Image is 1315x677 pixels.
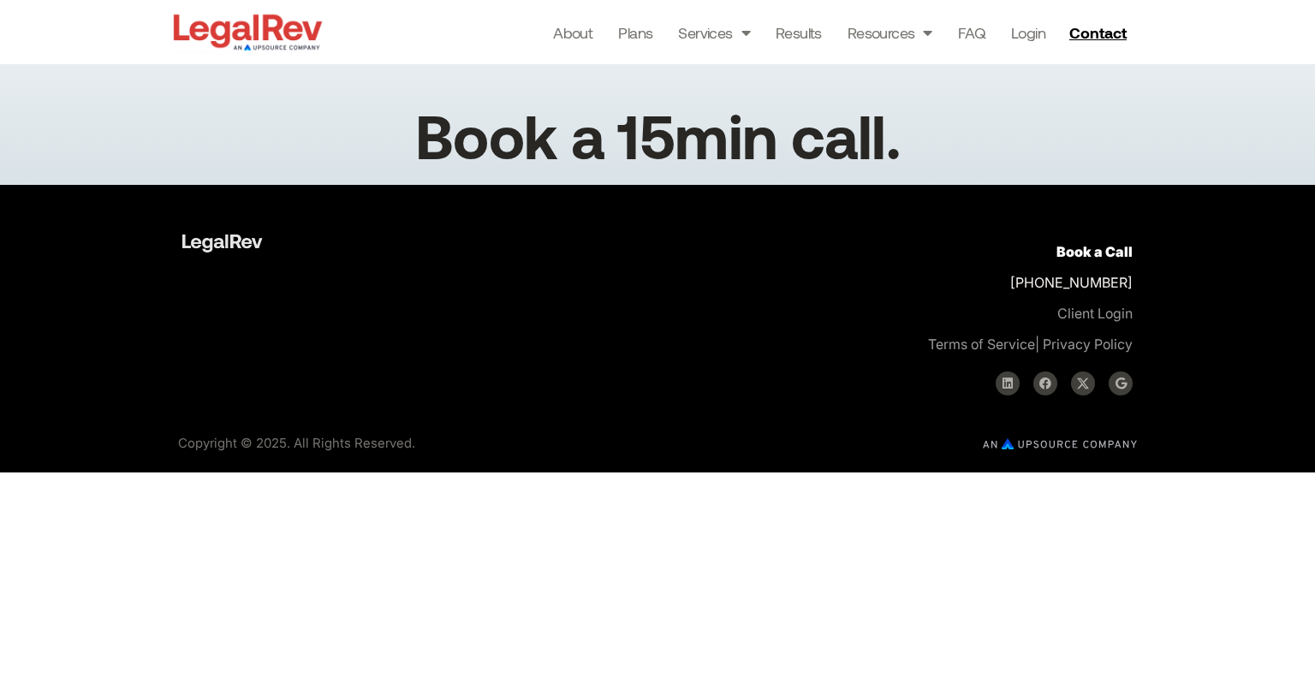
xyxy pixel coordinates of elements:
[553,21,1045,45] nav: Menu
[1056,243,1133,260] a: Book a Call
[678,21,750,45] a: Services
[848,21,932,45] a: Resources
[679,236,1133,359] p: [PHONE_NUMBER]
[1069,25,1127,40] span: Contact
[178,435,415,451] span: Copyright © 2025. All Rights Reserved.
[618,21,652,45] a: Plans
[1011,21,1045,45] a: Login
[553,21,592,45] a: About
[776,21,822,45] a: Results
[1043,336,1133,353] a: Privacy Policy
[1062,19,1138,46] a: Contact
[928,336,1035,353] a: Terms of Service
[1057,305,1133,322] a: Client Login
[415,105,901,165] h1: Book a 15min call.
[928,336,1039,353] span: |
[958,21,985,45] a: FAQ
